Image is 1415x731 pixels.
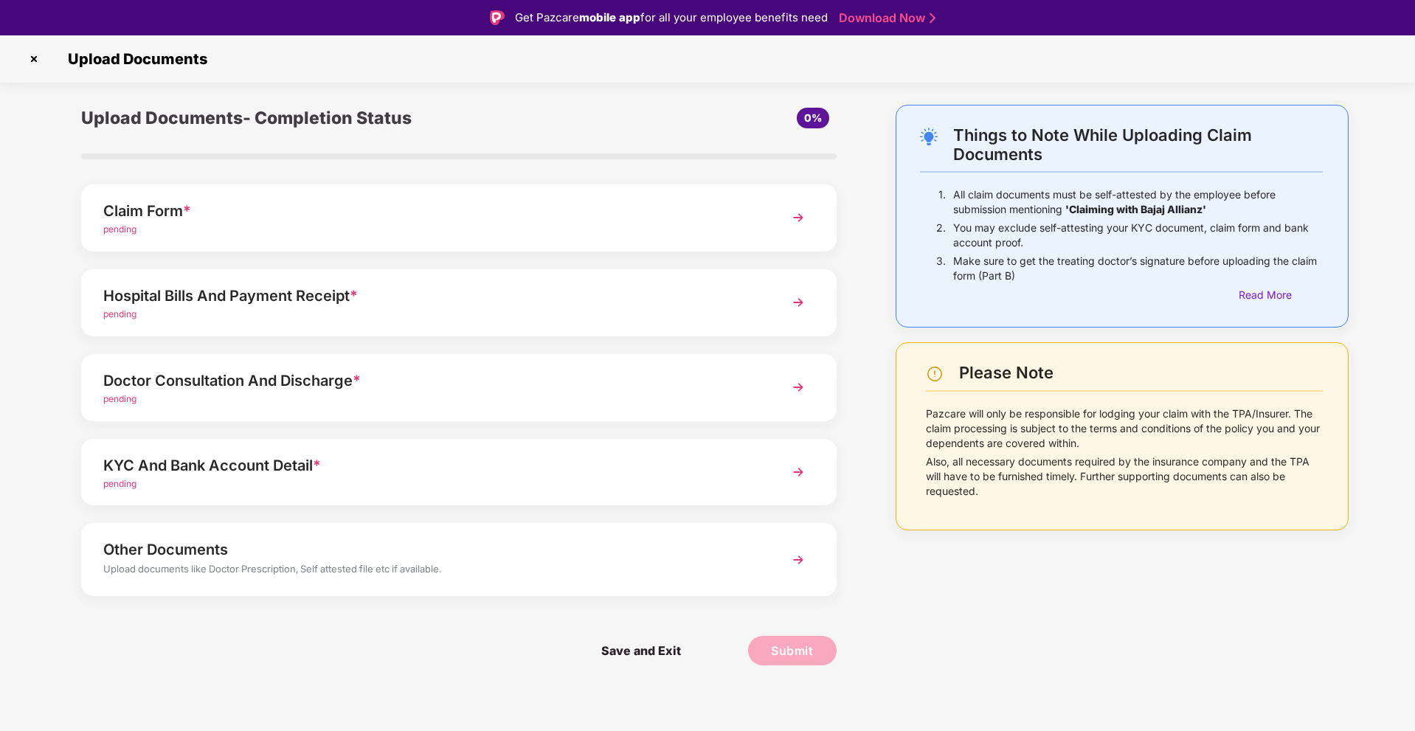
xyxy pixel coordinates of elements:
[103,284,755,308] div: Hospital Bills And Payment Receipt
[103,478,136,489] span: pending
[785,547,812,573] img: svg+xml;base64,PHN2ZyBpZD0iTmV4dCIgeG1sbnM9Imh0dHA6Ly93d3cudzMub3JnLzIwMDAvc3ZnIiB3aWR0aD0iMzYiIG...
[103,369,755,392] div: Doctor Consultation And Discharge
[22,47,46,71] img: svg+xml;base64,PHN2ZyBpZD0iQ3Jvc3MtMzJ4MzIiIHhtbG5zPSJodHRwOi8vd3d3LnczLm9yZy8yMDAwL3N2ZyIgd2lkdG...
[103,393,136,404] span: pending
[1239,287,1323,303] div: Read More
[920,128,938,145] img: svg+xml;base64,PHN2ZyB4bWxucz0iaHR0cDovL3d3dy53My5vcmcvMjAwMC9zdmciIHdpZHRoPSIyNC4wOTMiIGhlaWdodD...
[936,254,946,283] p: 3.
[53,50,215,68] span: Upload Documents
[953,125,1323,164] div: Things to Note While Uploading Claim Documents
[785,289,812,316] img: svg+xml;base64,PHN2ZyBpZD0iTmV4dCIgeG1sbnM9Imh0dHA6Ly93d3cudzMub3JnLzIwMDAvc3ZnIiB3aWR0aD0iMzYiIG...
[103,561,755,581] div: Upload documents like Doctor Prescription, Self attested file etc if available.
[936,221,946,250] p: 2.
[748,636,837,665] button: Submit
[926,365,944,383] img: svg+xml;base64,PHN2ZyBpZD0iV2FybmluZ18tXzI0eDI0IiBkYXRhLW5hbWU9Ildhcm5pbmcgLSAyNHgyNCIgeG1sbnM9Im...
[1065,203,1206,215] b: 'Claiming with Bajaj Allianz'
[953,221,1323,250] p: You may exclude self-attesting your KYC document, claim form and bank account proof.
[804,111,822,124] span: 0%
[490,10,505,25] img: Logo
[938,187,946,217] p: 1.
[930,10,935,26] img: Stroke
[953,254,1323,283] p: Make sure to get the treating doctor’s signature before uploading the claim form (Part B)
[103,538,755,561] div: Other Documents
[103,224,136,235] span: pending
[103,454,755,477] div: KYC And Bank Account Detail
[926,406,1323,451] p: Pazcare will only be responsible for lodging your claim with the TPA/Insurer. The claim processin...
[515,9,828,27] div: Get Pazcare for all your employee benefits need
[103,199,755,223] div: Claim Form
[953,187,1323,217] p: All claim documents must be self-attested by the employee before submission mentioning
[785,374,812,401] img: svg+xml;base64,PHN2ZyBpZD0iTmV4dCIgeG1sbnM9Imh0dHA6Ly93d3cudzMub3JnLzIwMDAvc3ZnIiB3aWR0aD0iMzYiIG...
[103,308,136,319] span: pending
[785,459,812,485] img: svg+xml;base64,PHN2ZyBpZD0iTmV4dCIgeG1sbnM9Imh0dHA6Ly93d3cudzMub3JnLzIwMDAvc3ZnIiB3aWR0aD0iMzYiIG...
[785,204,812,231] img: svg+xml;base64,PHN2ZyBpZD0iTmV4dCIgeG1sbnM9Imh0dHA6Ly93d3cudzMub3JnLzIwMDAvc3ZnIiB3aWR0aD0iMzYiIG...
[587,636,696,665] span: Save and Exit
[81,105,585,131] div: Upload Documents- Completion Status
[926,454,1323,499] p: Also, all necessary documents required by the insurance company and the TPA will have to be furni...
[839,10,931,26] a: Download Now
[579,10,640,24] strong: mobile app
[959,363,1323,383] div: Please Note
